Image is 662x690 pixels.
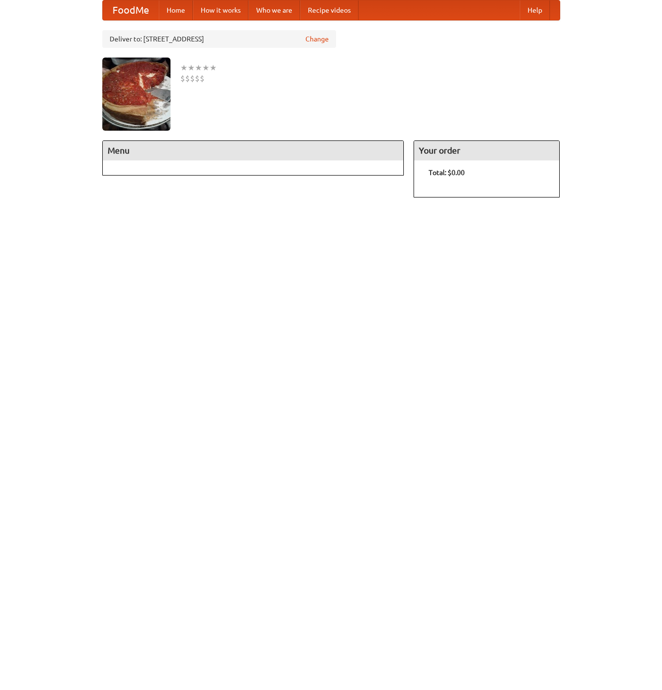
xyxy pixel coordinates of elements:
a: Change [305,34,329,44]
li: $ [180,73,185,84]
div: Deliver to: [STREET_ADDRESS] [102,30,336,48]
li: ★ [202,62,209,73]
li: $ [195,73,200,84]
li: $ [190,73,195,84]
li: $ [185,73,190,84]
a: How it works [193,0,248,20]
li: ★ [209,62,217,73]
b: Total: $0.00 [429,169,465,177]
a: Who we are [248,0,300,20]
li: ★ [180,62,188,73]
a: Home [159,0,193,20]
img: angular.jpg [102,58,170,131]
li: ★ [188,62,195,73]
a: FoodMe [103,0,159,20]
li: $ [200,73,205,84]
a: Help [520,0,550,20]
a: Recipe videos [300,0,359,20]
li: ★ [195,62,202,73]
h4: Your order [414,141,559,160]
h4: Menu [103,141,404,160]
